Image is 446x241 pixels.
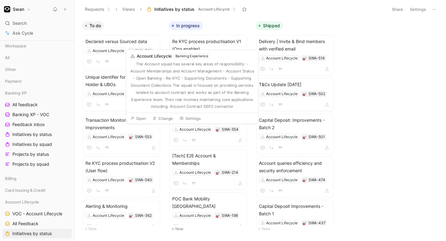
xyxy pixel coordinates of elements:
[12,112,49,118] span: Banking XP - VOC
[2,219,72,228] a: All Feedback
[2,65,72,74] div: Other
[144,5,239,14] button: Initiatives by statusAccount Lifecycle
[2,19,72,28] div: Search
[129,213,133,218] button: 🎯
[303,57,306,60] img: 🎯
[82,225,164,233] button: New
[169,192,247,233] a: POC Bank Mobility [GEOGRAPHIC_DATA]Account Lifecycle
[12,211,62,217] span: VOC - Account Lifecycle
[5,55,10,61] span: All
[93,48,124,54] div: Account Lifecycle
[2,174,72,183] div: Billing
[303,221,306,225] img: 🎯
[302,92,307,96] button: 🎯
[266,134,298,140] div: Account Lifecycle
[177,114,203,122] button: Settings
[83,157,160,197] a: Re KYC process productisation V2 (User flow)Account Lifecycle
[2,140,72,149] a: Initiatives by squad
[2,28,72,38] a: Ask Cycle
[256,157,334,197] a: Account queries efficiency and security enforcementAccount Lifecycle
[4,6,10,12] img: Swan
[172,152,244,167] span: [Tech] E2E Account & Memberships
[256,21,283,30] button: Shipped
[216,170,220,175] div: 🎯
[256,114,334,154] a: Capital Deposit: Improvements - Batch 2Account Lifecycle
[259,81,331,88] span: T&Cs Update [DATE]
[127,51,257,112] button: Account LifecycleBanking ExperienceThe Account squad has several key areas of responsibility: - A...
[12,221,38,227] span: All Feedback
[169,21,203,30] button: In progress
[12,151,49,157] span: Projects by status
[2,65,72,76] div: Other
[129,135,133,139] button: 🎯
[2,110,72,119] a: Banking XP - VOC
[308,134,325,140] div: SWA-501
[303,178,306,182] img: 🎯
[222,126,238,133] div: SWA-554
[2,130,72,139] a: Initiatives by status
[222,213,238,219] div: SWA-198
[222,169,238,176] div: SWA-214
[179,169,211,176] div: Account Lifecycle
[129,178,133,182] img: 🎯
[266,91,298,97] div: Account Lifecycle
[172,38,244,53] span: Re KYC process productisation V1 (Ops enabler)
[253,19,340,236] div: ShippedNew
[302,135,307,139] div: 🎯
[2,5,32,14] button: SwanSwan
[2,197,72,207] div: Account Lifecycle
[135,177,152,183] div: SWA-540
[2,100,72,109] a: All feedback
[93,213,124,219] div: Account Lifecycle
[259,203,331,217] span: Capital Deposit Improvements - Batch 1
[83,71,160,111] a: Unique identifier for Account Holder & UBOsAccount Lifecycle
[259,160,331,174] span: Account queries efficiency and security enforcement
[308,55,325,61] div: SWA-516
[2,88,72,98] div: Banking XP
[308,91,325,97] div: SWA-502
[135,134,152,140] div: SWA-553
[82,5,113,14] button: Requests
[308,177,325,183] div: SWA-474
[216,213,220,218] div: 🎯
[120,5,138,14] button: Views
[2,120,72,129] a: Feedback inbox
[256,78,334,111] a: T&Cs Update [DATE]Account Lifecycle
[13,7,24,12] h1: Swan
[308,220,326,226] div: SWA-437
[5,187,46,193] span: Card Issuing & Credit
[172,195,244,210] span: POC Bank Mobility [GEOGRAPHIC_DATA]
[2,77,72,88] div: Payment
[137,53,172,60] span: Account Lifecycle
[85,73,157,88] span: Unique identifier for Account Holder & UBOs
[176,23,200,29] span: In progress
[216,127,220,132] div: 🎯
[259,38,331,53] span: Delivery | Invite & Bind members with verified email
[90,23,101,29] span: To do
[2,150,72,159] a: Projects by status
[5,43,26,49] span: Workspace
[216,214,220,218] img: 🎯
[2,186,72,195] div: Card Issuing & Credit
[85,160,157,174] span: Re KYC process productisation V2 (User flow)
[169,114,247,147] a: [Tech] Start Forest V2 on A/CAccount Lifecycle
[302,56,307,60] div: 🎯
[2,160,72,169] a: Projects by squad
[127,114,149,122] button: Open
[216,171,220,175] img: 🎯
[266,220,298,226] div: Account Lifecycle
[2,229,72,238] a: Initiatives by status
[5,66,16,72] span: Other
[12,161,49,167] span: Projects by squad
[93,177,124,183] div: Account Lifecycle
[93,91,124,97] div: Account Lifecycle
[12,29,33,37] span: Ask Cycle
